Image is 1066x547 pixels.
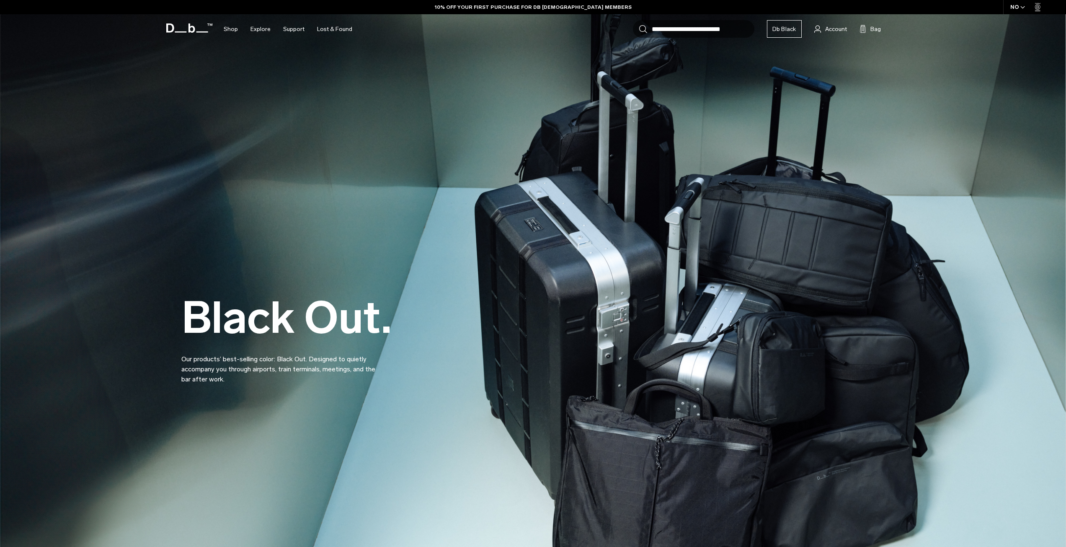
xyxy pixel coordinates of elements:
[767,20,802,38] a: Db Black
[317,14,352,44] a: Lost & Found
[825,25,847,34] span: Account
[181,296,392,340] h2: Black Out.
[217,14,359,44] nav: Main Navigation
[283,14,305,44] a: Support
[224,14,238,44] a: Shop
[250,14,271,44] a: Explore
[181,344,382,384] p: Our products’ best-selling color: Black Out. Designed to quietly accompany you through airports, ...
[870,25,881,34] span: Bag
[814,24,847,34] a: Account
[435,3,632,11] a: 10% OFF YOUR FIRST PURCHASE FOR DB [DEMOGRAPHIC_DATA] MEMBERS
[860,24,881,34] button: Bag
